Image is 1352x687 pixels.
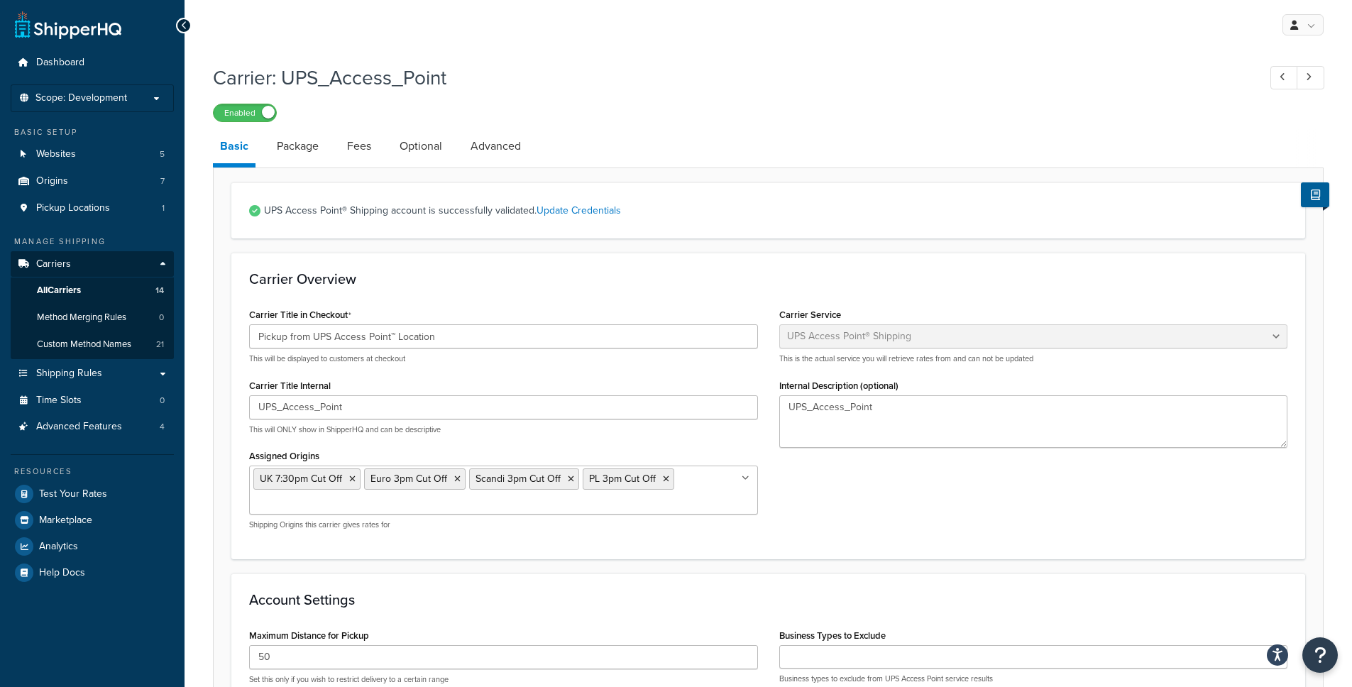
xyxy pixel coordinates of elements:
span: Pickup Locations [36,202,110,214]
a: Update Credentials [537,203,621,218]
a: Websites5 [11,141,174,167]
label: Business Types to Exclude [779,630,886,641]
label: Carrier Service [779,309,841,320]
span: Marketplace [39,515,92,527]
li: Advanced Features [11,414,174,440]
li: Method Merging Rules [11,304,174,331]
span: 7 [160,175,165,187]
li: Time Slots [11,388,174,414]
span: Advanced Features [36,421,122,433]
span: PL 3pm Cut Off [589,471,656,486]
label: Assigned Origins [249,451,319,461]
a: Carriers [11,251,174,277]
span: 5 [160,148,165,160]
a: Origins7 [11,168,174,194]
a: Time Slots0 [11,388,174,414]
li: Origins [11,168,174,194]
a: Package [270,129,326,163]
span: 0 [160,395,165,407]
button: Show Help Docs [1301,182,1329,207]
span: 1 [162,202,165,214]
span: Scandi 3pm Cut Off [476,471,561,486]
p: This will ONLY show in ShipperHQ and can be descriptive [249,424,758,435]
span: Euro 3pm Cut Off [370,471,447,486]
span: 4 [160,421,165,433]
a: Previous Record [1270,66,1298,89]
span: Shipping Rules [36,368,102,380]
span: All Carriers [37,285,81,297]
a: Pickup Locations1 [11,195,174,221]
a: Analytics [11,534,174,559]
h1: Carrier: UPS_Access_Point [213,64,1244,92]
span: Websites [36,148,76,160]
li: Carriers [11,251,174,359]
textarea: UPS_Access_Point [779,395,1288,448]
a: Test Your Rates [11,481,174,507]
a: Dashboard [11,50,174,76]
p: This will be displayed to customers at checkout [249,353,758,364]
a: AllCarriers14 [11,277,174,304]
a: Next Record [1297,66,1324,89]
li: Custom Method Names [11,331,174,358]
span: 0 [159,312,164,324]
a: Custom Method Names21 [11,331,174,358]
span: Time Slots [36,395,82,407]
label: Carrier Title Internal [249,380,331,391]
div: Manage Shipping [11,236,174,248]
a: Shipping Rules [11,361,174,387]
li: Websites [11,141,174,167]
span: Help Docs [39,567,85,579]
label: Maximum Distance for Pickup [249,630,369,641]
a: Advanced Features4 [11,414,174,440]
label: Carrier Title in Checkout [249,309,351,321]
a: Advanced [463,129,528,163]
li: Pickup Locations [11,195,174,221]
div: Resources [11,466,174,478]
span: UK 7:30pm Cut Off [260,471,342,486]
span: Origins [36,175,68,187]
a: Basic [213,129,255,167]
p: Shipping Origins this carrier gives rates for [249,520,758,530]
span: Test Your Rates [39,488,107,500]
span: 14 [155,285,164,297]
p: Set this only if you wish to restrict delivery to a certain range [249,674,758,685]
span: Dashboard [36,57,84,69]
h3: Account Settings [249,592,1287,608]
p: Business types to exclude from UPS Access Point service results [779,674,1288,684]
label: Internal Description (optional) [779,380,898,391]
span: Analytics [39,541,78,553]
a: Optional [392,129,449,163]
span: UPS Access Point® Shipping account is successfully validated. [264,201,1287,221]
span: Scope: Development [35,92,127,104]
span: 21 [156,339,164,351]
a: Method Merging Rules0 [11,304,174,331]
span: Method Merging Rules [37,312,126,324]
span: Carriers [36,258,71,270]
div: Basic Setup [11,126,174,138]
a: Help Docs [11,560,174,586]
a: Marketplace [11,507,174,533]
a: Fees [340,129,378,163]
h3: Carrier Overview [249,271,1287,287]
button: Open Resource Center [1302,637,1338,673]
span: Custom Method Names [37,339,131,351]
p: This is the actual service you will retrieve rates from and can not be updated [779,353,1288,364]
label: Enabled [214,104,276,121]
